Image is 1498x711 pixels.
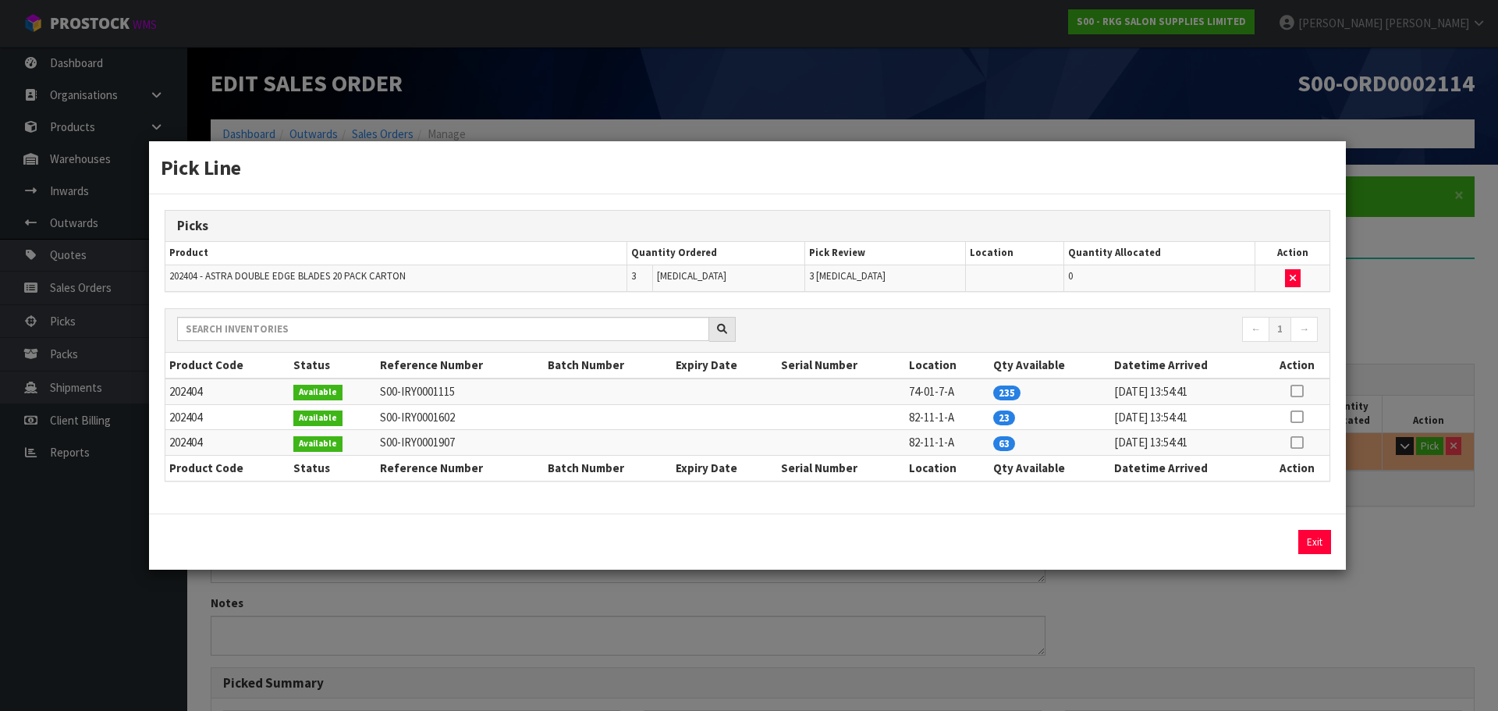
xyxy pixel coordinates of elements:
nav: Page navigation [759,317,1318,344]
th: Reference Number [376,353,545,378]
td: S00-IRY0001602 [376,404,545,430]
span: 63 [993,436,1015,451]
span: 235 [993,386,1021,400]
td: 74-01-7-A [905,379,989,404]
th: Expiry Date [672,353,777,378]
td: 82-11-1-A [905,404,989,430]
th: Serial Number [777,353,905,378]
span: 3 [631,269,636,283]
th: Datetime Arrived [1110,456,1264,481]
span: [MEDICAL_DATA] [657,269,726,283]
span: 23 [993,411,1015,425]
td: [DATE] 13:54:41 [1110,379,1264,404]
a: ← [1242,317,1269,342]
th: Location [965,242,1063,265]
h3: Picks [177,219,1318,233]
th: Expiry Date [672,456,777,481]
th: Quantity Ordered [627,242,804,265]
h3: Pick Line [161,153,1334,182]
th: Batch Number [544,456,672,481]
span: Available [293,436,343,452]
th: Status [289,456,375,481]
span: 0 [1068,269,1073,283]
input: Search inventories [177,317,709,341]
th: Quantity Allocated [1064,242,1255,265]
th: Location [905,353,989,378]
td: S00-IRY0001115 [376,379,545,404]
th: Action [1264,353,1329,378]
th: Action [1255,242,1329,265]
th: Product [165,242,627,265]
th: Reference Number [376,456,545,481]
td: 202404 [165,430,289,456]
a: → [1290,317,1318,342]
th: Product Code [165,353,289,378]
button: Exit [1298,530,1331,554]
th: Serial Number [777,456,905,481]
th: Location [905,456,989,481]
span: 3 [MEDICAL_DATA] [809,269,886,283]
td: 202404 [165,404,289,430]
th: Status [289,353,375,378]
th: Action [1264,456,1329,481]
span: Available [293,411,343,426]
td: 82-11-1-A [905,430,989,456]
th: Pick Review [805,242,966,265]
th: Datetime Arrived [1110,353,1264,378]
a: 1 [1269,317,1291,342]
td: 202404 [165,379,289,404]
td: [DATE] 13:54:41 [1110,430,1264,456]
span: Available [293,385,343,400]
th: Qty Available [989,353,1110,378]
th: Product Code [165,456,289,481]
td: [DATE] 13:54:41 [1110,404,1264,430]
span: 202404 - ASTRA DOUBLE EDGE BLADES 20 PACK CARTON [169,269,406,283]
th: Batch Number [544,353,672,378]
th: Qty Available [989,456,1110,481]
td: S00-IRY0001907 [376,430,545,456]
